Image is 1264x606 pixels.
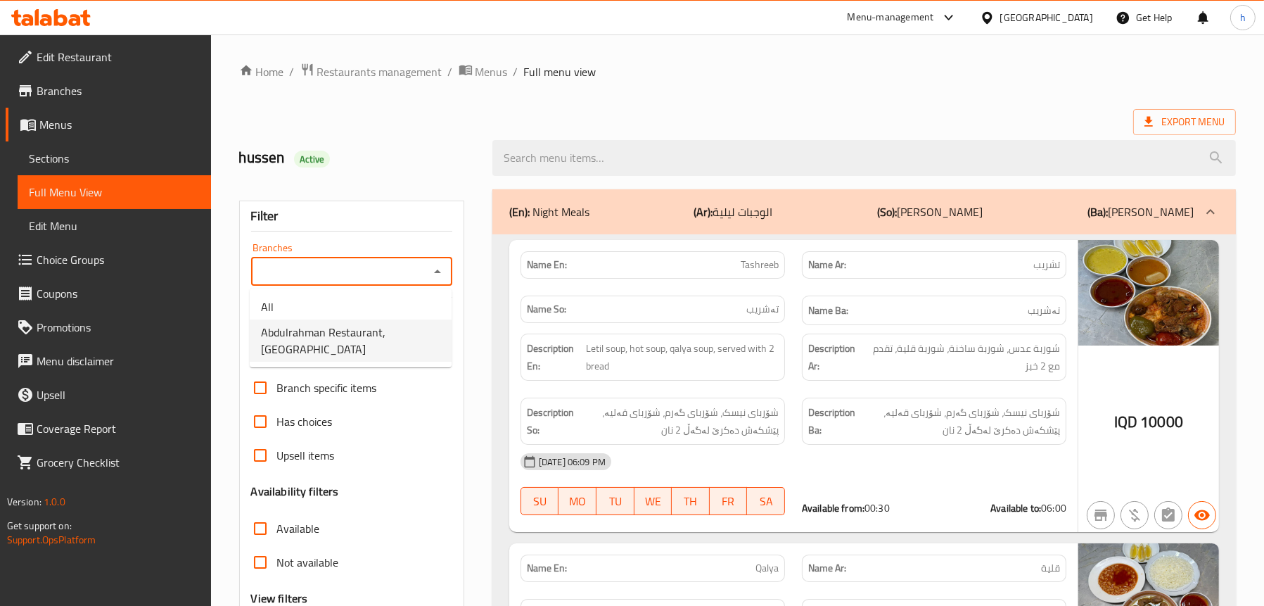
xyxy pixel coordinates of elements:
span: MO [564,491,591,512]
b: (Ba): [1087,201,1108,222]
span: FR [715,491,742,512]
strong: Name Ar: [808,561,846,576]
a: Restaurants management [300,63,442,81]
strong: Description Ba: [808,404,855,438]
b: (En): [509,201,530,222]
span: Version: [7,493,42,511]
span: شۆربای نیسک، شۆربای گەرم، شۆربای قەلیە، پێشکەش دەکرێ لەگەڵ 2 نان [577,404,779,438]
strong: Name Ba: [808,302,848,320]
button: Purchased item [1121,501,1149,529]
span: تەشریب [746,302,779,317]
span: Abdulrahman Restaurant,[GEOGRAPHIC_DATA] [261,324,440,358]
span: SU [527,491,553,512]
strong: Name En: [527,258,567,272]
button: MO [558,487,596,515]
span: WE [640,491,667,512]
span: Full Menu View [29,184,200,201]
span: Promotions [37,319,200,336]
strong: Available to: [990,499,1041,517]
button: Not branch specific item [1087,501,1115,529]
span: Sections [29,150,200,167]
span: Menus [475,63,508,80]
span: Letil soup, hot soup, qalya soup, served with 2 bread [586,340,779,374]
span: All [261,298,274,315]
div: Active [294,151,331,168]
button: Close [428,262,447,282]
p: [PERSON_NAME] [877,203,983,220]
span: تشريب [1033,258,1060,272]
strong: Name En: [527,561,567,576]
div: Menu-management [848,9,934,26]
strong: Description So: [527,404,574,438]
span: Coverage Report [37,420,200,437]
a: Edit Menu [18,209,211,243]
a: Coupons [6,277,211,310]
button: Not has choices [1154,501,1182,529]
li: / [290,63,295,80]
span: Grocery Checklist [37,454,200,471]
strong: Name Ar: [808,258,846,272]
a: Choice Groups [6,243,211,277]
span: تەشریب [1028,302,1060,320]
button: TH [672,487,710,515]
a: Sections [18,141,211,175]
a: Home [239,63,284,80]
span: Upsell [37,386,200,403]
span: SA [753,491,779,512]
span: شوربة عدس، شوربة ساخنة، شوربة قلية، تقدم مع 2 خبز [864,340,1060,374]
nav: breadcrumb [239,63,1236,81]
strong: Description Ar: [808,340,861,374]
span: Tashreeb [741,258,779,272]
img: Tashreeb638920878995375990.jpg [1078,240,1219,346]
a: Support.OpsPlatform [7,531,96,549]
span: Not available [277,554,339,571]
h3: Availability filters [251,484,339,500]
a: Branches [6,74,211,108]
a: Promotions [6,310,211,344]
b: (Ar): [694,201,713,222]
span: Menu disclaimer [37,353,200,370]
span: h [1240,10,1246,25]
div: Filter [251,201,452,232]
span: 00:30 [864,499,890,517]
div: (En): Night Meals(Ar):الوجبات ليلية(So):[PERSON_NAME](Ba):[PERSON_NAME] [492,189,1236,234]
span: 06:00 [1041,499,1066,517]
strong: Description En: [527,340,583,374]
h2: hussen [239,147,475,168]
span: Full menu view [524,63,596,80]
span: شۆربای نیسک، شۆربای گەرم، شۆربای قەلیە، پێشکەش دەکرێ لەگەڵ 2 نان [858,404,1060,438]
span: Get support on: [7,517,72,535]
a: Menus [459,63,508,81]
span: Has choices [277,413,333,430]
button: TU [596,487,634,515]
span: 10000 [1140,408,1183,436]
button: SA [747,487,785,515]
span: Edit Restaurant [37,49,200,65]
button: Available [1188,501,1216,529]
button: SU [521,487,558,515]
span: Export Menu [1133,109,1236,135]
span: Branches [37,82,200,99]
span: Export Menu [1144,113,1225,131]
span: TU [602,491,629,512]
span: Edit Menu [29,217,200,234]
p: [PERSON_NAME] [1087,203,1194,220]
a: Edit Restaurant [6,40,211,74]
span: Upsell items [277,447,335,464]
p: Night Meals [509,203,589,220]
button: FR [710,487,748,515]
a: Menu disclaimer [6,344,211,378]
span: Restaurants management [317,63,442,80]
span: Qalya [755,561,779,576]
span: TH [677,491,704,512]
a: Menus [6,108,211,141]
span: Branch specific items [277,379,377,396]
strong: Name So: [527,302,566,317]
span: Active [294,153,331,166]
strong: Available from: [802,499,864,517]
li: / [513,63,518,80]
a: Upsell [6,378,211,412]
span: 1.0.0 [44,493,65,511]
p: الوجبات ليلية [694,203,773,220]
span: Available [277,520,320,537]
